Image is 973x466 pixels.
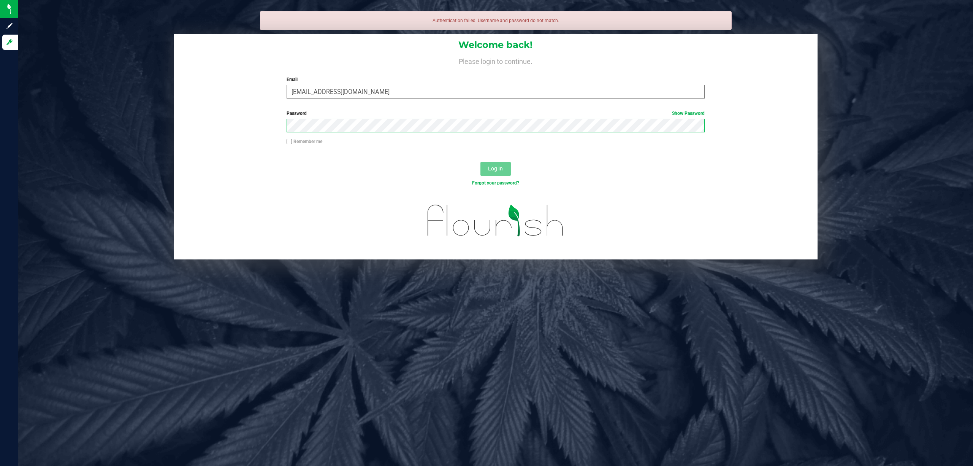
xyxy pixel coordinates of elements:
[287,111,307,116] span: Password
[6,38,13,46] inline-svg: Log in
[287,76,705,83] label: Email
[174,40,818,50] h1: Welcome back!
[415,195,576,247] img: flourish_logo.svg
[6,22,13,30] inline-svg: Sign up
[672,111,705,116] a: Show Password
[287,138,322,145] label: Remember me
[287,139,292,144] input: Remember me
[472,180,519,186] a: Forgot your password?
[174,56,818,65] h4: Please login to continue.
[480,162,511,176] button: Log In
[488,165,503,172] span: Log In
[260,11,732,30] div: Authentication failed. Username and password do not match.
